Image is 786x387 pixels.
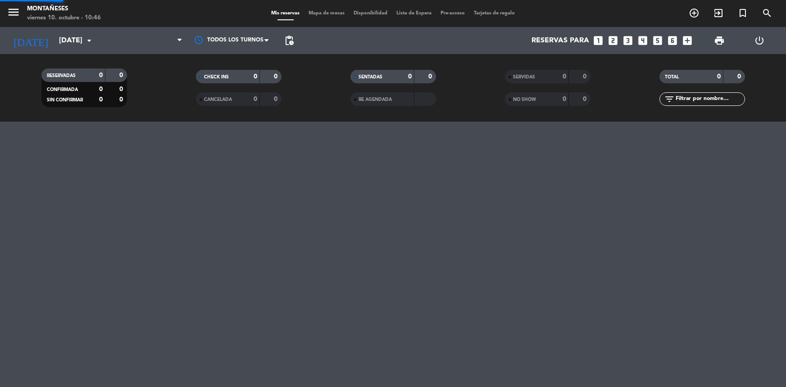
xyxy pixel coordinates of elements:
strong: 0 [563,73,566,80]
strong: 0 [254,96,257,102]
span: SERVIDAS [513,75,535,79]
span: CANCELADA [204,97,232,102]
i: looks_one [592,35,604,46]
span: Mis reservas [267,11,304,16]
span: Tarjetas de regalo [469,11,519,16]
i: turned_in_not [737,8,748,18]
strong: 0 [274,96,279,102]
strong: 0 [583,96,588,102]
i: add_box [682,35,693,46]
i: looks_6 [667,35,678,46]
span: CHECK INS [204,75,229,79]
strong: 0 [274,73,279,80]
div: LOG OUT [740,27,779,54]
button: menu [7,5,20,22]
input: Filtrar por nombre... [675,94,745,104]
span: TOTAL [665,75,679,79]
i: add_circle_outline [689,8,700,18]
i: search [762,8,772,18]
strong: 0 [254,73,257,80]
strong: 0 [737,73,743,80]
strong: 0 [717,73,721,80]
strong: 0 [99,96,103,103]
span: RESERVADAS [47,73,76,78]
strong: 0 [99,86,103,92]
strong: 0 [119,86,125,92]
span: Lista de Espera [392,11,436,16]
strong: 0 [119,96,125,103]
strong: 0 [428,73,434,80]
span: SIN CONFIRMAR [47,98,83,102]
i: arrow_drop_down [84,35,95,46]
span: NO SHOW [513,97,536,102]
strong: 0 [408,73,412,80]
div: Montañeses [27,5,101,14]
i: menu [7,5,20,19]
span: pending_actions [284,35,295,46]
strong: 0 [583,73,588,80]
i: power_settings_new [754,35,765,46]
i: looks_4 [637,35,649,46]
span: Disponibilidad [349,11,392,16]
strong: 0 [119,72,125,78]
span: print [714,35,725,46]
i: exit_to_app [713,8,724,18]
i: looks_two [607,35,619,46]
i: filter_list [664,94,675,105]
div: viernes 10. octubre - 10:46 [27,14,101,23]
i: looks_5 [652,35,663,46]
span: SENTADAS [359,75,382,79]
span: Reservas para [532,36,589,45]
strong: 0 [563,96,566,102]
span: CONFIRMADA [47,87,78,92]
i: looks_3 [622,35,634,46]
span: RE AGENDADA [359,97,392,102]
span: Pre-acceso [436,11,469,16]
strong: 0 [99,72,103,78]
span: Mapa de mesas [304,11,349,16]
i: [DATE] [7,31,55,50]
